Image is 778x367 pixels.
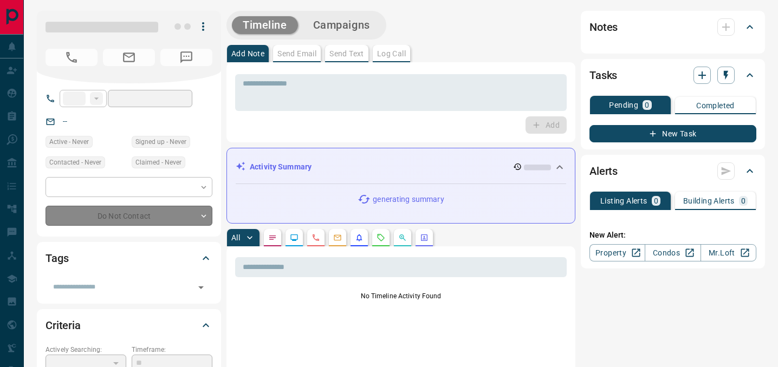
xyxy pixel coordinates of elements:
[160,49,212,66] span: No Number
[420,233,429,242] svg: Agent Actions
[589,14,756,40] div: Notes
[46,345,126,355] p: Actively Searching:
[135,136,186,147] span: Signed up - Never
[355,233,364,242] svg: Listing Alerts
[589,158,756,184] div: Alerts
[600,197,647,205] p: Listing Alerts
[231,50,264,57] p: Add Note
[609,101,638,109] p: Pending
[46,245,212,271] div: Tags
[250,161,312,173] p: Activity Summary
[741,197,745,205] p: 0
[589,244,645,261] a: Property
[290,233,299,242] svg: Lead Browsing Activity
[589,62,756,88] div: Tasks
[589,67,617,84] h2: Tasks
[135,157,181,168] span: Claimed - Never
[231,234,240,241] p: All
[232,16,298,34] button: Timeline
[46,317,81,334] h2: Criteria
[645,101,649,109] p: 0
[193,280,209,295] button: Open
[589,230,756,241] p: New Alert:
[46,312,212,338] div: Criteria
[236,157,566,177] div: Activity Summary
[235,291,567,301] p: No Timeline Activity Found
[46,206,212,226] div: Do Not Contact
[373,194,444,205] p: generating summary
[63,117,67,126] a: --
[701,244,756,261] a: Mr.Loft
[103,49,155,66] span: No Email
[49,136,89,147] span: Active - Never
[49,157,101,168] span: Contacted - Never
[645,244,701,261] a: Condos
[589,125,756,142] button: New Task
[589,162,618,180] h2: Alerts
[398,233,407,242] svg: Opportunities
[132,345,212,355] p: Timeframe:
[46,49,98,66] span: No Number
[46,250,68,267] h2: Tags
[377,233,385,242] svg: Requests
[589,18,618,36] h2: Notes
[333,233,342,242] svg: Emails
[312,233,320,242] svg: Calls
[302,16,381,34] button: Campaigns
[654,197,658,205] p: 0
[268,233,277,242] svg: Notes
[696,102,735,109] p: Completed
[683,197,735,205] p: Building Alerts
